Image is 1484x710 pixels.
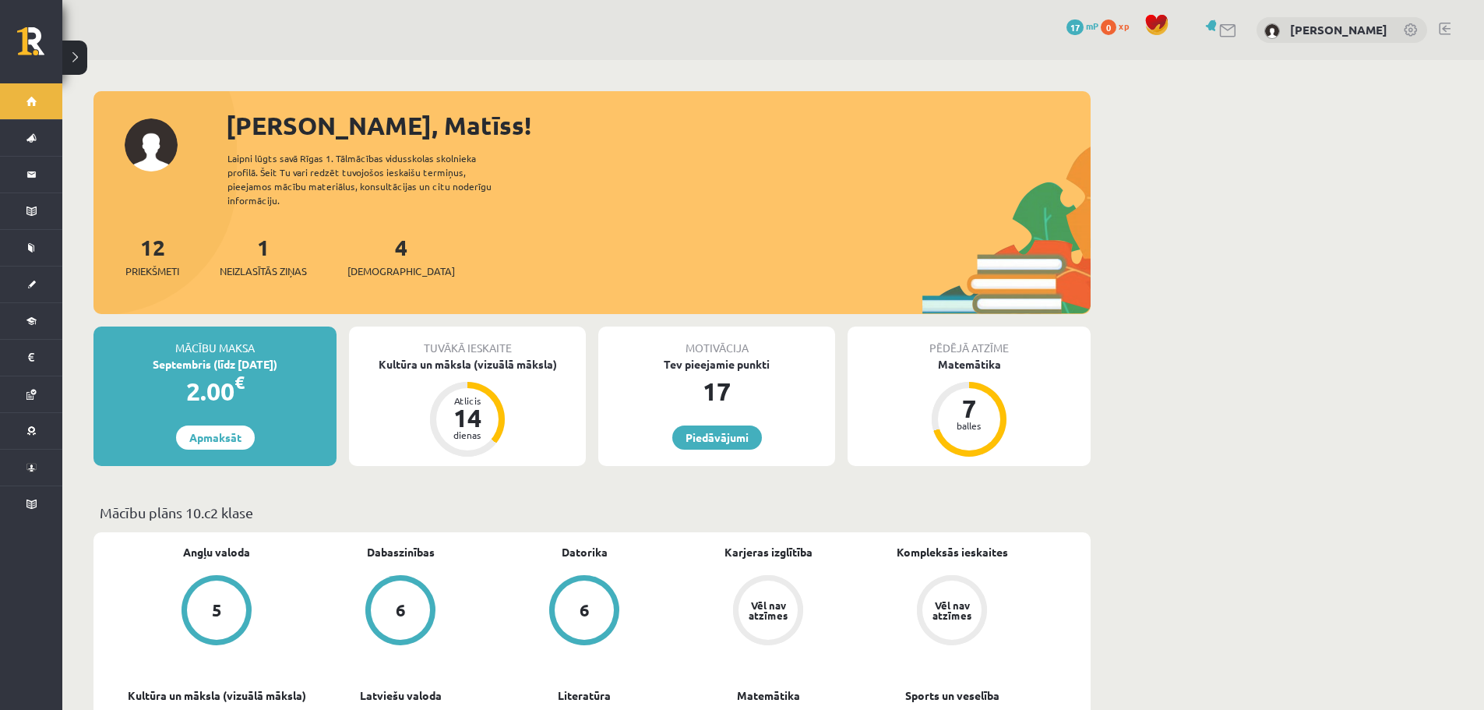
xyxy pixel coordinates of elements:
a: Datorika [562,544,608,560]
a: Vēl nav atzīmes [860,575,1044,648]
div: 5 [212,602,222,619]
div: Kultūra un māksla (vizuālā māksla) [349,356,586,373]
div: 7 [946,396,992,421]
a: Vēl nav atzīmes [676,575,860,648]
a: [PERSON_NAME] [1290,22,1387,37]
a: Literatūra [558,687,611,704]
a: Matemātika [737,687,800,704]
div: Mācību maksa [93,327,337,356]
a: 5 [125,575,308,648]
div: [PERSON_NAME], Matīss! [226,107,1091,144]
a: Kompleksās ieskaites [897,544,1008,560]
div: 2.00 [93,373,337,410]
span: Priekšmeti [125,263,179,279]
div: Tuvākā ieskaite [349,327,586,356]
img: Matīss Magone [1264,23,1280,39]
a: 12Priekšmeti [125,233,179,279]
a: 6 [492,575,676,648]
a: Kultūra un māksla (vizuālā māksla) Atlicis 14 dienas [349,356,586,459]
a: Kultūra un māksla (vizuālā māksla) [128,687,306,704]
a: 17 mP [1066,19,1098,32]
span: [DEMOGRAPHIC_DATA] [347,263,455,279]
a: Dabaszinības [367,544,435,560]
div: Laipni lūgts savā Rīgas 1. Tālmācības vidusskolas skolnieka profilā. Šeit Tu vari redzēt tuvojošo... [227,151,519,207]
div: Atlicis [444,396,491,405]
a: 0 xp [1101,19,1137,32]
div: Vēl nav atzīmes [930,600,974,620]
a: Apmaksāt [176,426,255,450]
a: Piedāvājumi [672,426,762,450]
div: Tev pieejamie punkti [598,356,835,373]
div: balles [946,421,992,430]
div: Matemātika [848,356,1091,373]
a: Matemātika 7 balles [848,356,1091,459]
div: 6 [580,602,590,619]
span: 0 [1101,19,1116,35]
a: 1Neizlasītās ziņas [220,233,307,279]
span: xp [1119,19,1129,32]
a: 4[DEMOGRAPHIC_DATA] [347,233,455,279]
div: Pēdējā atzīme [848,327,1091,356]
span: 17 [1066,19,1084,35]
span: € [234,371,245,394]
div: dienas [444,430,491,440]
div: 17 [598,373,835,410]
a: Latviešu valoda [360,687,442,704]
div: 14 [444,405,491,430]
a: Sports un veselība [905,687,999,704]
div: Septembris (līdz [DATE]) [93,356,337,373]
a: 6 [308,575,492,648]
div: Vēl nav atzīmes [746,600,790,620]
a: Rīgas 1. Tālmācības vidusskola [17,27,62,66]
p: Mācību plāns 10.c2 klase [100,502,1084,523]
span: mP [1086,19,1098,32]
a: Karjeras izglītība [724,544,812,560]
div: 6 [396,602,406,619]
div: Motivācija [598,327,835,356]
span: Neizlasītās ziņas [220,263,307,279]
a: Angļu valoda [183,544,250,560]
